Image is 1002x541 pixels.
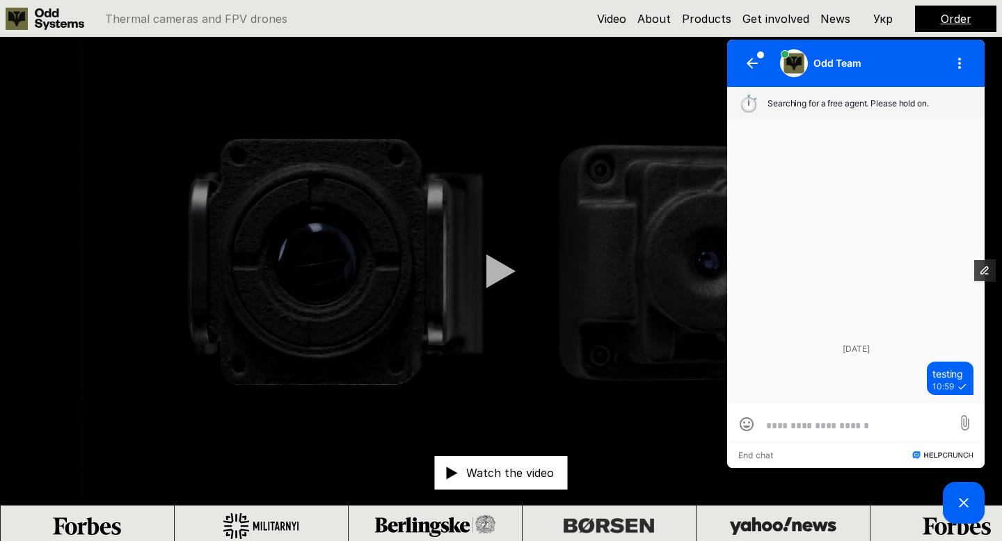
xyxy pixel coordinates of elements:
[597,12,626,26] a: Video
[105,13,287,24] p: Thermal cameras and FPV drones
[941,12,971,26] a: Order
[742,12,809,26] a: Get involved
[682,12,731,26] a: Products
[873,13,893,24] p: Укр
[820,12,850,26] a: News
[637,12,671,26] a: About
[724,36,988,527] iframe: HelpCrunch
[466,467,554,478] p: Watch the video
[974,260,995,281] button: Edit Framer Content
